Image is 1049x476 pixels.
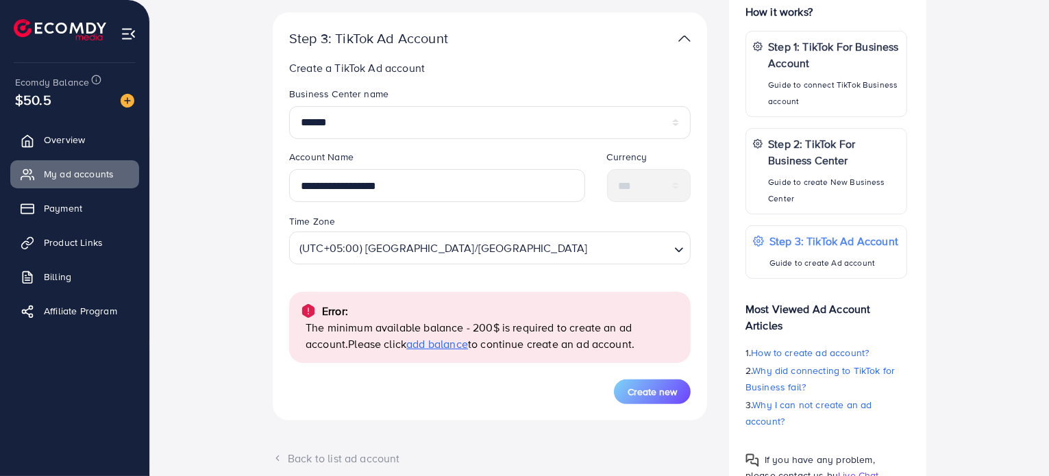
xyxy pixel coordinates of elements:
[768,136,900,168] p: Step 2: TikTok For Business Center
[300,303,317,319] img: alert
[322,303,348,319] p: Error:
[44,201,82,215] span: Payment
[751,346,869,360] span: How to create ad account?
[745,290,907,334] p: Most Viewed Ad Account Articles
[607,150,691,169] legend: Currency
[745,364,895,394] span: Why did connecting to TikTok for Business fail?
[15,90,51,110] span: $50.5
[628,385,677,399] span: Create new
[768,77,900,110] p: Guide to connect TikTok Business account
[273,451,707,466] div: Back to list ad account
[10,126,139,153] a: Overview
[678,29,691,49] img: TikTok partner
[289,30,550,47] p: Step 3: TikTok Ad Account
[348,336,634,351] span: Please click to continue create an ad account.
[10,229,139,256] a: Product Links
[44,236,103,249] span: Product Links
[289,231,691,264] div: Search for option
[745,345,907,361] p: 1.
[15,75,89,89] span: Ecomdy Balance
[10,263,139,290] a: Billing
[10,160,139,188] a: My ad accounts
[297,236,591,260] span: (UTC+05:00) [GEOGRAPHIC_DATA]/[GEOGRAPHIC_DATA]
[306,319,680,352] p: The minimum available balance - 200$ is required to create an ad account.
[44,133,85,147] span: Overview
[10,195,139,222] a: Payment
[44,167,114,181] span: My ad accounts
[768,38,900,71] p: Step 1: TikTok For Business Account
[592,235,669,260] input: Search for option
[289,87,691,106] legend: Business Center name
[614,379,691,404] button: Create new
[44,304,117,318] span: Affiliate Program
[991,414,1039,466] iframe: Chat
[769,255,898,271] p: Guide to create Ad account
[289,214,335,228] label: Time Zone
[289,150,585,169] legend: Account Name
[745,3,907,20] p: How it works?
[121,94,134,108] img: image
[14,19,106,40] img: logo
[769,233,898,249] p: Step 3: TikTok Ad Account
[406,336,468,351] span: add balance
[44,270,71,284] span: Billing
[121,26,136,42] img: menu
[289,60,696,76] p: Create a TikTok Ad account
[745,398,872,428] span: Why I can not create an ad account?
[768,174,900,207] p: Guide to create New Business Center
[745,362,907,395] p: 2.
[745,397,907,429] p: 3.
[10,297,139,325] a: Affiliate Program
[745,453,759,467] img: Popup guide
